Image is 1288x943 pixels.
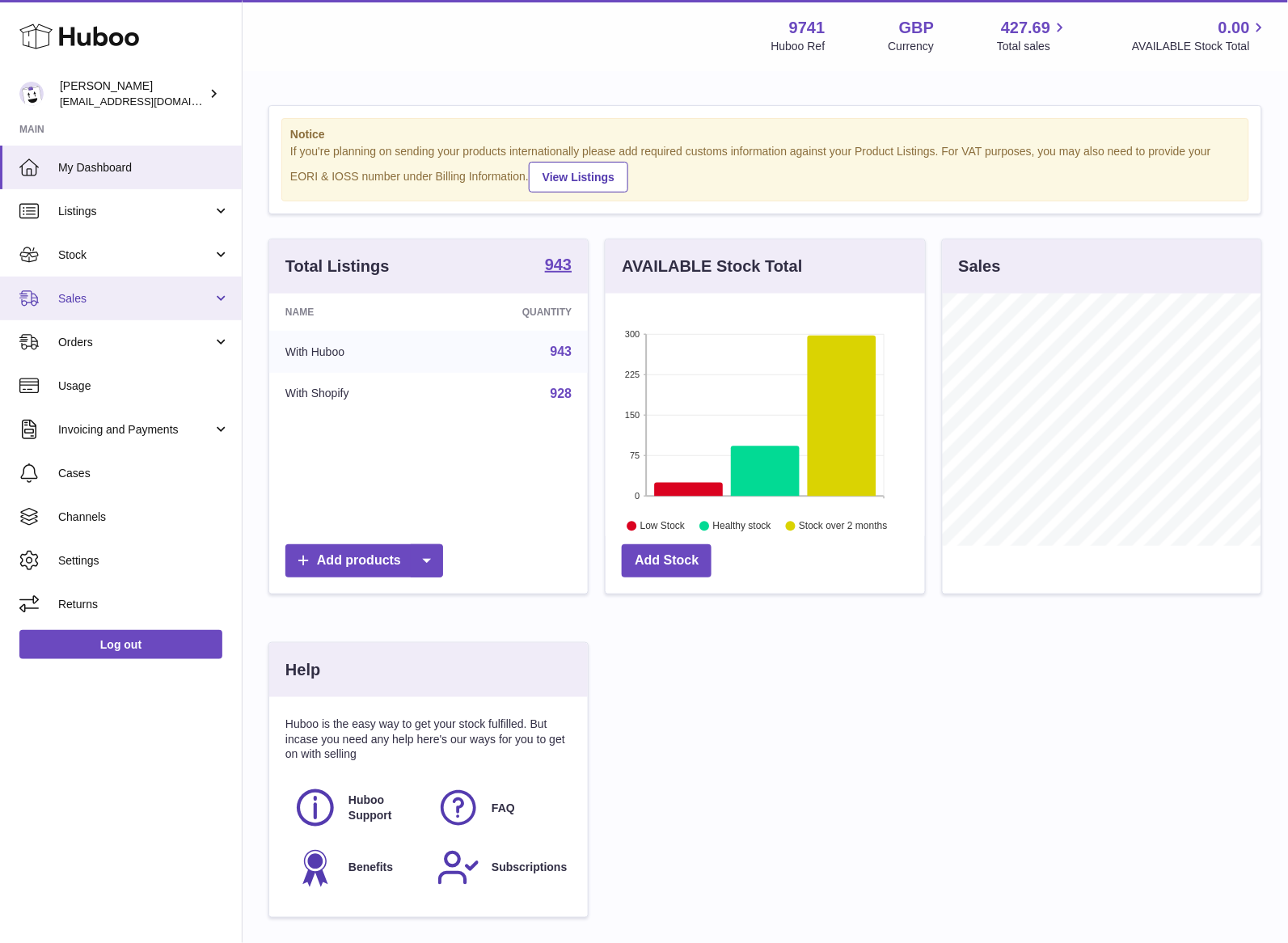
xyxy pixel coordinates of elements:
span: Sales [58,291,213,307]
th: Quantity [441,294,589,331]
p: Huboo is the easy way to get your stock fulfilled. But incase you need any help here's our ways f... [285,717,572,763]
span: Subscriptions [492,861,567,876]
th: Name [269,294,441,331]
span: Huboo Support [348,793,419,823]
strong: 943 [545,256,572,273]
text: 225 [625,370,640,379]
h3: Help [285,659,320,681]
text: 0 [636,491,640,501]
div: Huboo Ref [771,39,826,54]
strong: 9741 [789,17,826,39]
span: [EMAIL_ADDRESS][DOMAIN_NAME] [60,95,238,108]
span: AVAILABLE Stock Total [1132,39,1269,54]
span: Orders [58,335,213,350]
a: FAQ [437,786,564,830]
div: Currency [889,39,935,54]
a: View Listings [529,162,628,192]
span: Returns [58,597,230,612]
span: Channels [58,510,230,525]
a: Log out [19,630,222,659]
div: If you're planning on sending your products internationally please add required customs informati... [290,144,1240,192]
text: 300 [625,329,640,339]
span: Stock [58,247,213,263]
span: Benefits [348,861,393,876]
span: Usage [58,378,230,394]
div: [PERSON_NAME] [60,78,205,109]
a: 928 [551,387,572,400]
h3: Sales [959,256,1001,277]
span: 427.69 [1001,17,1050,39]
span: Invoicing and Payments [58,422,213,438]
span: Listings [58,204,213,219]
a: Add Stock [622,544,712,577]
td: With Huboo [269,331,441,373]
text: Stock over 2 months [800,520,888,531]
img: aaronconwaysbo@gmail.com [19,82,44,106]
a: 943 [551,345,572,358]
strong: GBP [899,17,934,39]
span: FAQ [492,801,515,816]
td: With Shopify [269,373,441,415]
a: 0.00 AVAILABLE Stock Total [1132,17,1269,54]
a: Benefits [293,846,420,890]
span: 0.00 [1218,17,1250,39]
text: 75 [631,450,640,460]
text: Healthy stock [713,520,772,531]
a: Huboo Support [293,786,420,830]
h3: Total Listings [285,256,390,277]
h3: AVAILABLE Stock Total [622,256,802,277]
strong: Notice [290,127,1240,142]
span: Cases [58,466,230,481]
text: Low Stock [640,520,686,531]
a: 427.69 Total sales [997,17,1069,54]
a: 943 [545,256,572,276]
a: Add products [285,544,443,577]
a: Subscriptions [437,846,564,890]
span: Total sales [997,39,1069,54]
text: 150 [625,410,640,420]
span: Settings [58,553,230,569]
span: My Dashboard [58,160,230,175]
